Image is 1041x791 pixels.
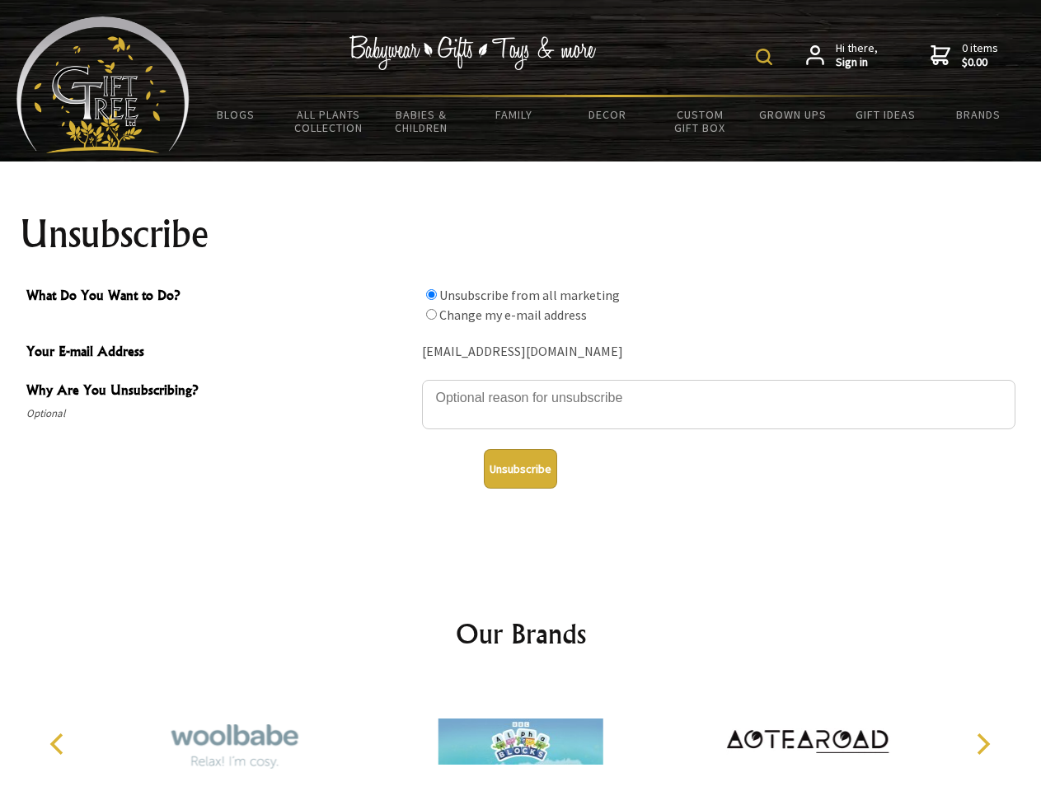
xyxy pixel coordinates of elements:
span: Hi there, [836,41,878,70]
input: What Do You Want to Do? [426,309,437,320]
span: 0 items [962,40,998,70]
h2: Our Brands [33,614,1009,653]
h1: Unsubscribe [20,214,1022,254]
a: Hi there,Sign in [806,41,878,70]
span: Why Are You Unsubscribing? [26,380,414,404]
strong: $0.00 [962,55,998,70]
label: Change my e-mail address [439,307,587,323]
span: Your E-mail Address [26,341,414,365]
input: What Do You Want to Do? [426,289,437,300]
strong: Sign in [836,55,878,70]
img: Babyware - Gifts - Toys and more... [16,16,190,153]
a: Decor [560,97,654,132]
a: Babies & Children [375,97,468,145]
label: Unsubscribe from all marketing [439,287,620,303]
a: Family [468,97,561,132]
a: Gift Ideas [839,97,932,132]
span: Optional [26,404,414,424]
a: 0 items$0.00 [931,41,998,70]
button: Next [964,726,1001,762]
div: [EMAIL_ADDRESS][DOMAIN_NAME] [422,339,1015,365]
a: Brands [932,97,1025,132]
img: Babywear - Gifts - Toys & more [349,35,597,70]
a: All Plants Collection [283,97,376,145]
img: product search [756,49,772,65]
a: Custom Gift Box [654,97,747,145]
button: Previous [41,726,77,762]
a: Grown Ups [746,97,839,132]
button: Unsubscribe [484,449,557,489]
textarea: Why Are You Unsubscribing? [422,380,1015,429]
span: What Do You Want to Do? [26,285,414,309]
a: BLOGS [190,97,283,132]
